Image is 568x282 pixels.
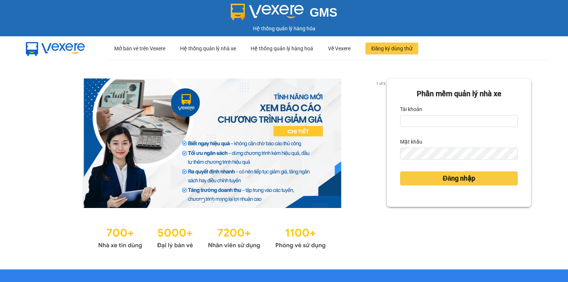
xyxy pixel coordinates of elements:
img: logo 2 [231,4,304,20]
button: Đăng nhập [400,171,518,185]
p: 1 of 3 [374,78,387,88]
input: Mật khẩu [400,148,518,160]
button: Đăng ký dùng thử [365,43,418,54]
img: Statistics.png [98,223,326,251]
img: mbUUG5Q.png [18,36,92,61]
button: previous slide / item [37,78,47,208]
div: Hệ thống quản lý nhà xe [180,37,236,60]
label: Tài khoản [400,103,422,115]
span: Đăng ký dùng thử [371,44,412,53]
div: Hệ thống quản lý hàng hoá [251,37,313,60]
span: GMS [310,6,337,19]
li: slide item 1 [202,199,204,202]
li: slide item 2 [210,199,213,202]
label: Mật khẩu [400,136,422,148]
div: Phần mềm quản lý nhà xe [400,88,518,100]
div: Hệ thống quản lý hàng hóa [2,24,566,33]
input: Tài khoản [400,115,518,127]
span: Đăng nhập [443,173,475,184]
button: next slide / item [376,78,387,208]
li: slide item 3 [219,199,222,202]
a: GMS [231,11,338,17]
div: Về Vexere [328,37,351,60]
div: Mở bán vé trên Vexere [114,37,165,60]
